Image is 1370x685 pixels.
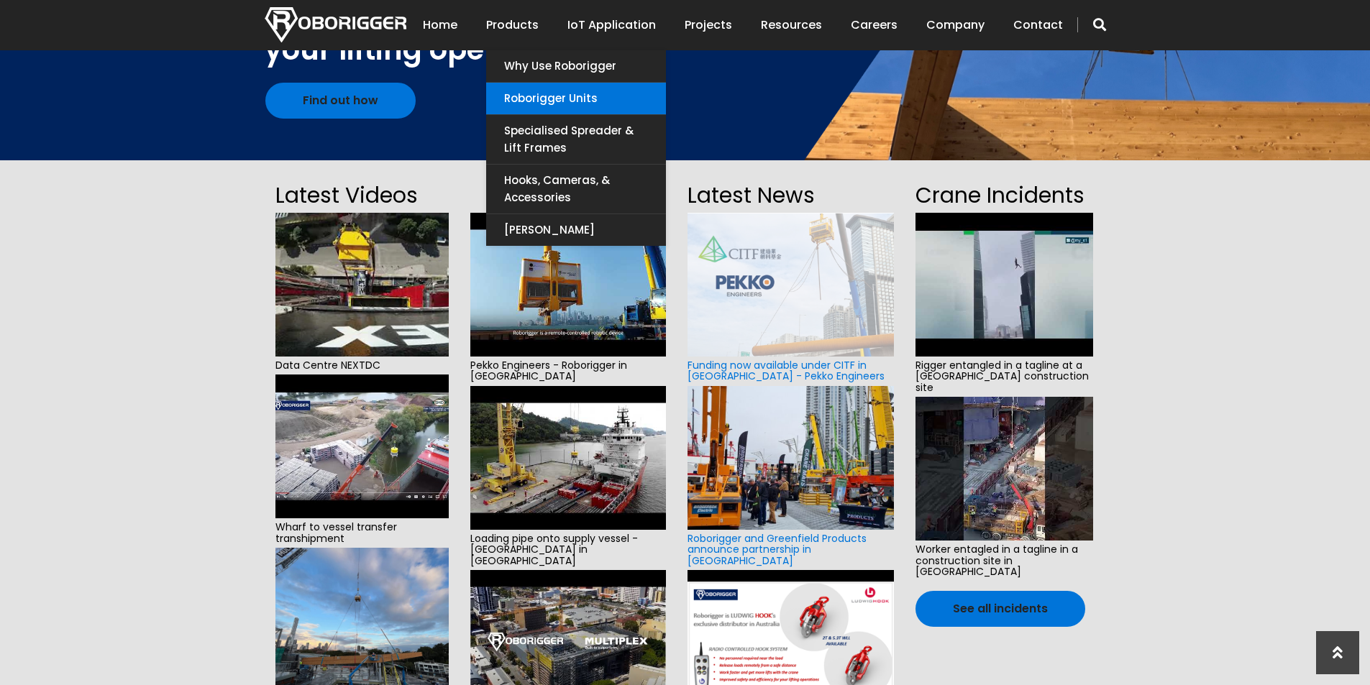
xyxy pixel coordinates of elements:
a: See all incidents [915,591,1085,627]
a: [PERSON_NAME] [486,214,666,246]
img: hqdefault.jpg [275,213,449,357]
h2: Crane Incidents [915,178,1093,213]
a: Why use Roborigger [486,50,666,82]
a: Hooks, Cameras, & Accessories [486,165,666,213]
img: hqdefault.jpg [915,397,1093,541]
img: Nortech [265,7,406,42]
a: Roborigger and Greenfield Products announce partnership in [GEOGRAPHIC_DATA] [688,531,867,568]
a: Products [486,3,539,47]
span: Worker entagled in a tagline in a construction site in [GEOGRAPHIC_DATA] [915,541,1093,581]
h2: Latest News [688,178,893,213]
h2: Latest Videos [275,178,449,213]
a: Find out how [265,83,416,119]
a: Specialised Spreader & Lift Frames [486,115,666,164]
span: Pekko Engineers - Roborigger in [GEOGRAPHIC_DATA] [470,357,667,386]
img: hqdefault.jpg [470,386,667,530]
a: Contact [1013,3,1063,47]
a: Resources [761,3,822,47]
img: hqdefault.jpg [275,374,449,518]
span: Wharf to vessel transfer transhipment [275,518,449,548]
img: hqdefault.jpg [470,213,667,357]
a: Careers [851,3,898,47]
span: Rigger entangled in a tagline at a [GEOGRAPHIC_DATA] construction site [915,357,1093,397]
span: Loading pipe onto supply vessel - [GEOGRAPHIC_DATA] in [GEOGRAPHIC_DATA] [470,530,667,570]
a: Projects [685,3,732,47]
a: Roborigger Units [486,83,666,114]
a: Home [423,3,457,47]
a: Funding now available under CITF in [GEOGRAPHIC_DATA] - Pekko Engineers [688,358,885,383]
a: IoT Application [567,3,656,47]
img: hqdefault.jpg [915,213,1093,357]
span: Data Centre NEXTDC [275,357,449,374]
a: Company [926,3,985,47]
